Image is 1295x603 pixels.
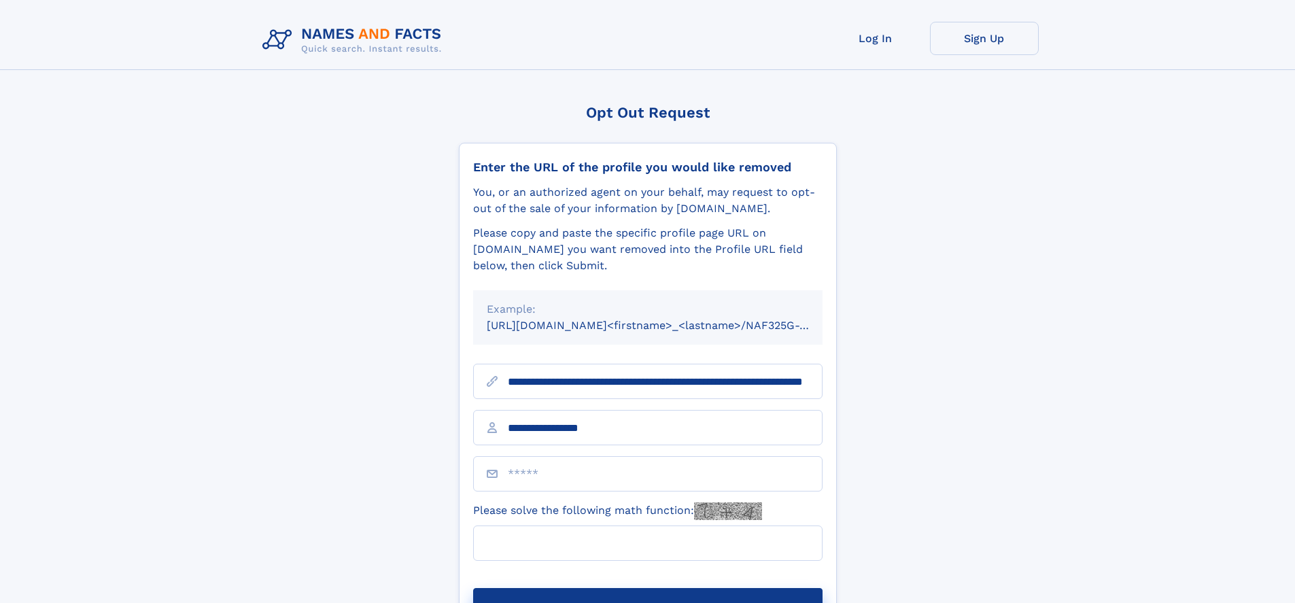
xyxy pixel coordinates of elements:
[473,225,823,274] div: Please copy and paste the specific profile page URL on [DOMAIN_NAME] you want removed into the Pr...
[473,184,823,217] div: You, or an authorized agent on your behalf, may request to opt-out of the sale of your informatio...
[459,104,837,121] div: Opt Out Request
[473,160,823,175] div: Enter the URL of the profile you would like removed
[930,22,1039,55] a: Sign Up
[821,22,930,55] a: Log In
[473,502,762,520] label: Please solve the following math function:
[257,22,453,58] img: Logo Names and Facts
[487,301,809,317] div: Example:
[487,319,848,332] small: [URL][DOMAIN_NAME]<firstname>_<lastname>/NAF325G-xxxxxxxx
